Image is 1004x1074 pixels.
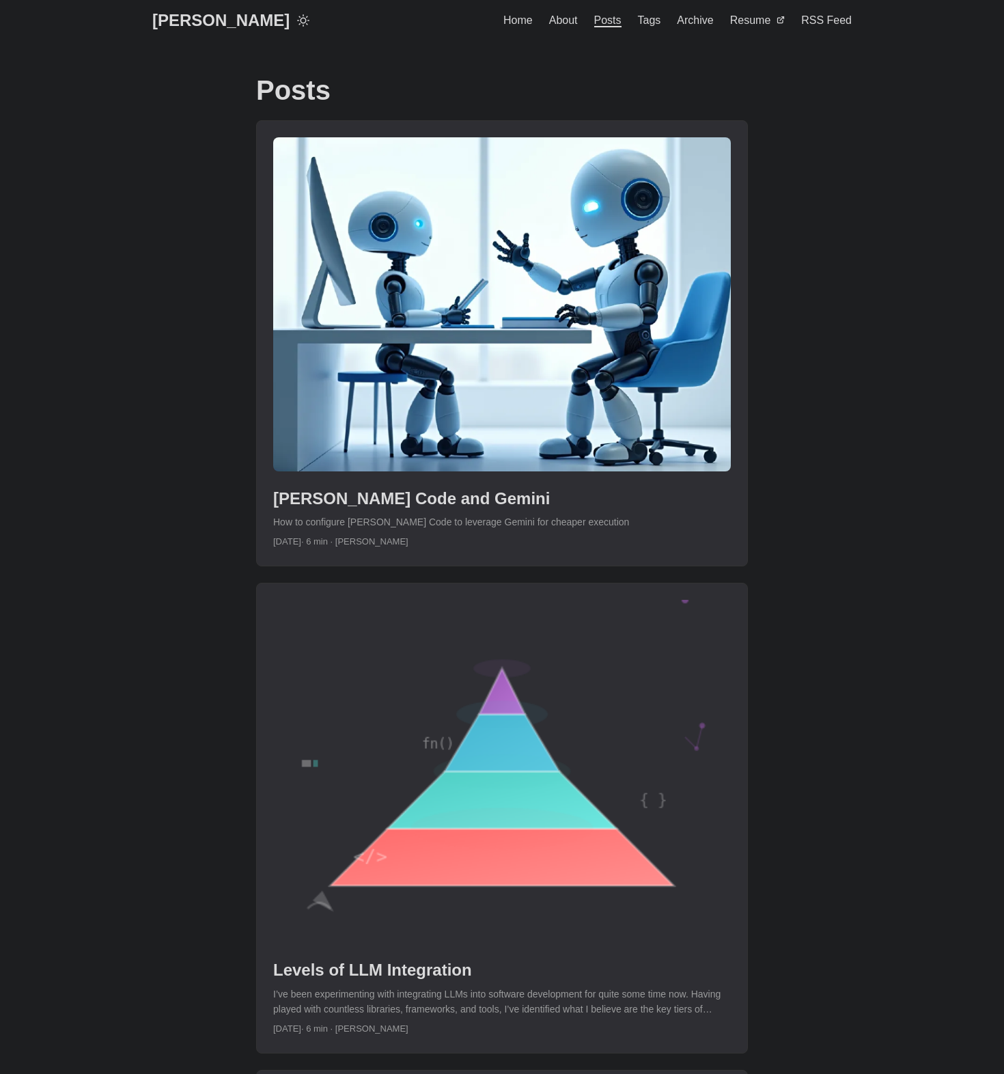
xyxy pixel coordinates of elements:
span: Posts [594,14,622,27]
span: Tags [638,14,661,26]
span: RSS Feed [801,14,852,26]
span: About [549,14,578,26]
a: post link to Claude Code and Gemini [257,121,747,566]
h1: Posts [256,74,748,107]
span: Resume [730,14,771,26]
a: post link to Levels of LLM Integration [257,583,747,1053]
span: Home [503,14,533,26]
span: Archive [677,14,713,26]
